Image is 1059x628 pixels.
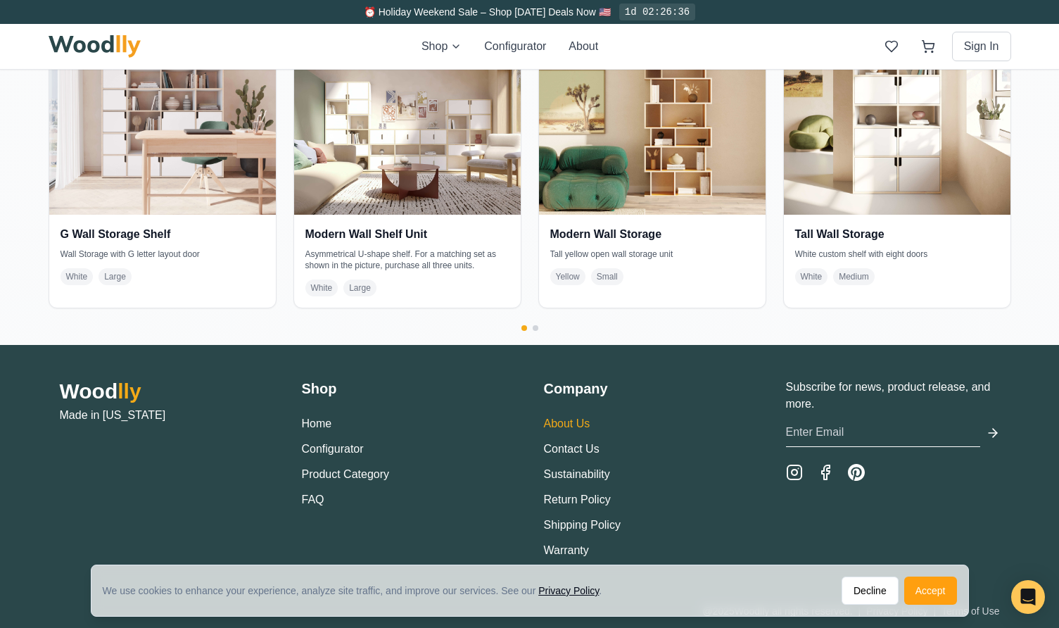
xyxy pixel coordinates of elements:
button: Yellow [918,418,942,442]
button: Open All Doors and Drawers [28,517,56,545]
h4: Tall Wall Storage [795,226,999,243]
h4: G Wall Storage Shelf [61,226,265,243]
span: Color Off [932,487,993,502]
button: Decline [842,557,899,585]
input: Off [896,487,924,501]
span: Width [828,228,857,243]
input: Enter Email [786,418,980,447]
button: Red [977,418,1001,442]
button: 11" [828,356,930,382]
button: Decline [842,577,899,605]
a: Privacy Policy [538,565,599,577]
p: Tall yellow open wall storage unit [550,249,754,260]
span: Classic [865,80,894,92]
button: Configurator [302,441,364,458]
img: Gallery [29,482,56,510]
span: White [795,268,828,285]
span: Small [591,268,623,285]
button: View Gallery [28,482,56,510]
button: Accept [904,557,957,585]
button: Add to Cart [828,520,1036,551]
a: Contact Us [544,443,600,455]
button: NEW [830,418,854,442]
a: Return Policy [544,494,611,505]
span: Off [828,487,889,502]
span: Depth [828,335,858,350]
p: Asymmetrical U-shape shelf. For a matching set as shown in the picture, purchase all three units. [305,249,509,271]
h2: Wood [60,379,274,404]
span: Height [828,282,861,297]
span: -5" [828,184,840,197]
h1: Click to rename [828,20,949,41]
button: White [889,418,913,442]
button: Pick Your Discount [227,21,310,35]
a: Warranty [544,544,589,556]
h4: Modern Wall Storage [550,226,754,243]
span: Medium [833,268,875,285]
a: Sustainability [544,468,610,480]
p: Wall Storage with G letter layout door [61,249,265,260]
button: Toggle price visibility [39,17,62,39]
button: Blue [1007,418,1031,442]
div: We use cookies to enhance your experience, analyze site traffic, and improve our services. See our . [103,564,614,578]
span: 111 " [991,282,1014,297]
span: White [305,280,338,296]
a: About Us [544,417,590,429]
span: 72 " [991,228,1014,243]
button: Accept [904,577,957,605]
a: Facebook [817,464,834,481]
span: Center [914,184,946,197]
span: Large [99,268,132,285]
span: ⏰ Holiday Weekend Sale – Shop [DATE] Deals Now 🇺🇸 [364,6,611,18]
a: Shipping Policy [544,519,621,531]
button: 35% off [174,18,222,39]
span: Vertical Position [828,164,906,179]
button: Go to page 1 [521,325,527,331]
h3: Company [544,379,758,398]
div: Open Intercom Messenger [1011,580,1045,614]
span: Large [343,280,376,296]
button: Green [947,417,972,443]
button: Go to page 2 [533,325,538,331]
p: Subscribe for news, product release, and more. [786,379,1000,413]
button: Style 2 [935,118,1036,144]
h4: Modern Wall Shelf Unit [305,226,509,243]
img: Woodlly [49,35,141,58]
h3: Shop [302,379,516,398]
button: Sign In [952,32,1011,61]
button: Black [859,418,883,442]
input: Color Off [1000,487,1028,501]
button: Style 1 [828,118,930,144]
span: White [61,268,94,285]
a: Home [302,417,332,429]
p: Made in [US_STATE] [60,407,274,424]
a: Instagram [786,464,803,481]
p: White custom shelf with eight doors [795,249,999,260]
button: Shop [421,38,462,55]
a: Pinterest [848,464,865,481]
a: Privacy Policy [538,585,599,596]
span: Center [1003,164,1036,179]
h4: Back Panel [828,464,1036,479]
span: +5" [1020,184,1036,197]
div: 1d 02:26:36 [619,4,695,20]
span: Modern [970,80,1001,92]
a: FAQ [302,494,324,505]
a: Product Category [302,468,390,480]
span: lly [118,379,141,403]
span: Yellow [550,268,585,285]
span: NEW [830,410,853,420]
div: We use cookies to enhance your experience, analyze site traffic, and improve our services. See our . [103,584,614,598]
button: About [569,38,598,55]
button: Configurator [484,38,546,55]
button: 15" [935,356,1036,382]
